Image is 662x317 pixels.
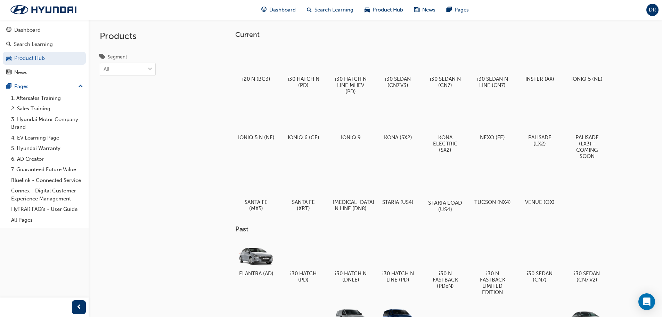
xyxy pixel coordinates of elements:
a: IONIQ 5 N (NE) [235,103,277,143]
button: DR [646,4,659,16]
h5: INSTER (AX) [522,76,558,82]
div: News [14,69,27,77]
a: ELANTRA (AD) [235,239,277,279]
img: Trak [3,2,83,17]
span: search-icon [307,6,312,14]
h5: i30 HATCH N LINE (PD) [380,270,416,283]
h5: STARIA (US4) [380,199,416,205]
a: i30 HATCH N LINE (PD) [377,239,419,286]
a: i30 SEDAN (CN7) [519,239,561,286]
button: Pages [3,80,86,93]
a: 5. Hyundai Warranty [8,143,86,154]
span: guage-icon [6,27,11,33]
span: car-icon [365,6,370,14]
h5: i30 SEDAN (CN7.V2) [569,270,605,283]
h5: NEXO (FE) [474,134,511,141]
h5: IONIQ 9 [333,134,369,141]
h5: ELANTRA (AD) [238,270,275,277]
span: prev-icon [76,303,82,312]
h5: i30 SEDAN (CN7) [522,270,558,283]
a: SANTA FE (XRT) [283,167,324,214]
a: PALISADE (LX2) [519,103,561,149]
a: HyTRAK FAQ's - User Guide [8,204,86,215]
a: i30 SEDAN (CN7.V3) [377,44,419,91]
a: IONIQ 5 (NE) [566,44,608,85]
span: news-icon [6,70,11,76]
h2: Products [100,31,156,42]
a: IONIQ 6 (CE) [283,103,324,143]
a: INSTER (AX) [519,44,561,85]
a: SANTA FE (MX5) [235,167,277,214]
div: Segment [108,54,127,61]
a: 4. EV Learning Page [8,133,86,143]
a: 2. Sales Training [8,103,86,114]
a: Search Learning [3,38,86,51]
a: STARIA LOAD (US4) [424,167,466,214]
a: search-iconSearch Learning [301,3,359,17]
a: Product Hub [3,52,86,65]
a: i30 HATCH N (PD) [283,44,324,91]
a: KONA (SX2) [377,103,419,143]
span: DR [649,6,656,14]
div: Pages [14,82,28,90]
h5: i20 N (BC3) [238,76,275,82]
h5: i30 HATCH N (DNLE) [333,270,369,283]
a: Connex - Digital Customer Experience Management [8,185,86,204]
h5: TUCSON (NX4) [474,199,511,205]
h3: Current [235,31,630,39]
span: Search Learning [314,6,353,14]
span: Pages [455,6,469,14]
a: PALISADE (LX3) - COMING SOON [566,103,608,162]
span: News [422,6,435,14]
h5: i30 N FASTBACK (PDeN) [427,270,464,289]
a: NEXO (FE) [472,103,513,143]
div: Open Intercom Messenger [638,293,655,310]
a: Bluelink - Connected Service [8,175,86,186]
h5: SANTA FE (XRT) [285,199,322,212]
h5: i30 SEDAN N LINE (CN7) [474,76,511,88]
span: tags-icon [100,54,105,61]
h5: VENUE (QX) [522,199,558,205]
a: 3. Hyundai Motor Company Brand [8,114,86,133]
a: car-iconProduct Hub [359,3,409,17]
h5: KONA (SX2) [380,134,416,141]
h3: Past [235,225,630,233]
span: Dashboard [269,6,296,14]
a: guage-iconDashboard [256,3,301,17]
span: search-icon [6,41,11,48]
span: pages-icon [447,6,452,14]
a: i30 HATCH (PD) [283,239,324,286]
span: up-icon [78,82,83,91]
div: Dashboard [14,26,41,34]
a: Dashboard [3,24,86,37]
a: VENUE (QX) [519,167,561,208]
h5: SANTA FE (MX5) [238,199,275,212]
h5: STARIA LOAD (US4) [426,199,464,213]
h5: KONA ELECTRIC (SX2) [427,134,464,153]
a: IONIQ 9 [330,103,371,143]
a: [MEDICAL_DATA] N LINE (DN8) [330,167,371,214]
a: i30 SEDAN N (CN7) [424,44,466,91]
h5: [MEDICAL_DATA] N LINE (DN8) [333,199,369,212]
div: All [104,65,109,73]
a: TUCSON (NX4) [472,167,513,208]
h5: IONIQ 5 N (NE) [238,134,275,141]
h5: i30 HATCH N (PD) [285,76,322,88]
a: i30 HATCH N LINE MHEV (PD) [330,44,371,97]
span: Product Hub [373,6,403,14]
a: i30 SEDAN N LINE (CN7) [472,44,513,91]
h5: i30 N FASTBACK LIMITED EDITION [474,270,511,295]
a: news-iconNews [409,3,441,17]
a: pages-iconPages [441,3,474,17]
a: i30 N FASTBACK LIMITED EDITION [472,239,513,298]
span: news-icon [414,6,419,14]
a: i30 N FASTBACK (PDeN) [424,239,466,292]
h5: i30 SEDAN (CN7.V3) [380,76,416,88]
h5: IONIQ 5 (NE) [569,76,605,82]
a: KONA ELECTRIC (SX2) [424,103,466,156]
a: 7. Guaranteed Future Value [8,164,86,175]
h5: i30 SEDAN N (CN7) [427,76,464,88]
a: 6. AD Creator [8,154,86,165]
